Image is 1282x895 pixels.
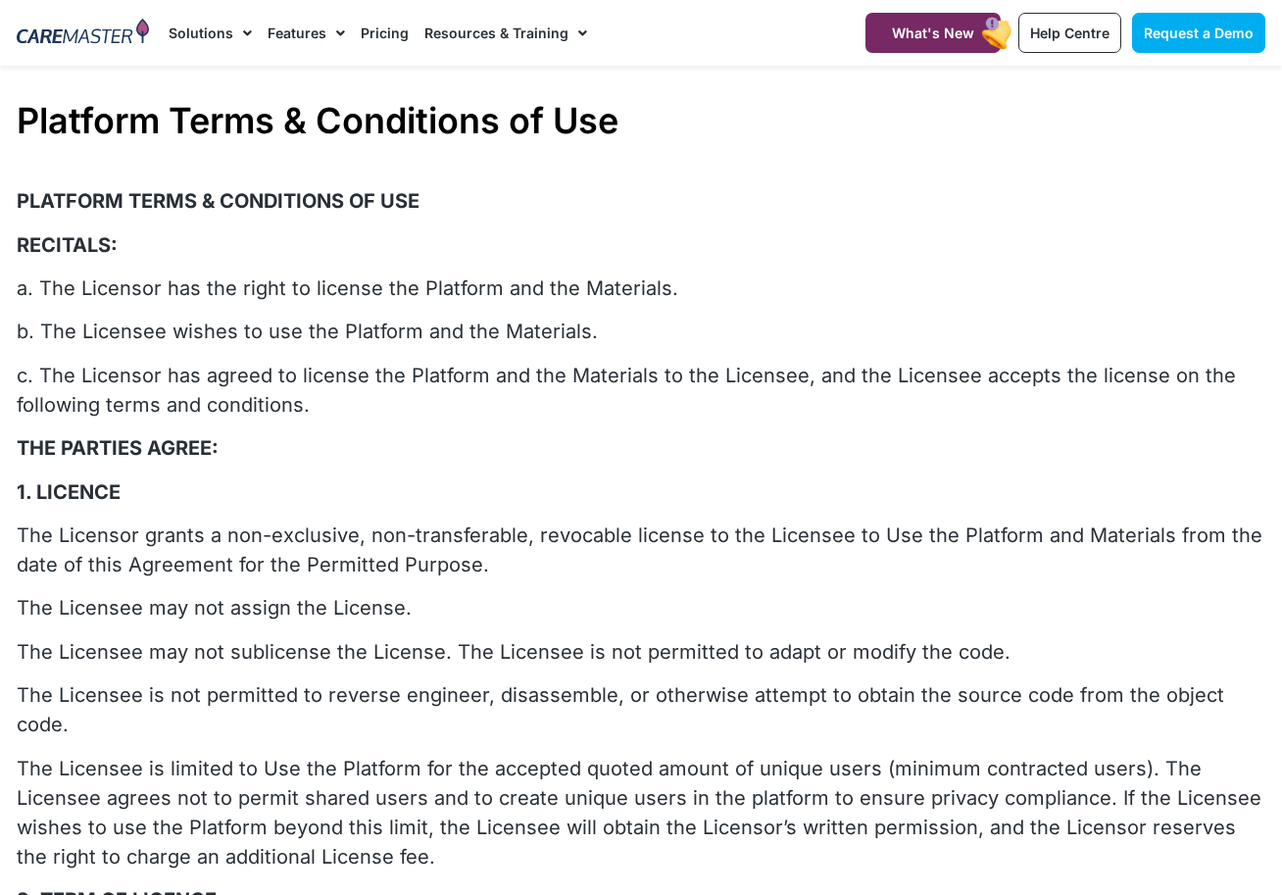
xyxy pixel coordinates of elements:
p: a. The Licensor has the right to license the Platform and the Materials. [17,273,1265,303]
a: Request a Demo [1132,13,1265,53]
span: Request a Demo [1144,25,1254,41]
p: The Licensee may not assign the License. [17,593,1265,622]
b: 1. LICENCE [17,480,121,504]
span: What's New [892,25,974,41]
p: The Licensee is limited to Use the Platform for the accepted quoted amount of unique users (minim... [17,754,1265,871]
p: The Licensor grants a non-exclusive, non-transferable, revocable license to the Licensee to Use t... [17,521,1265,579]
p: The Licensee is not permitted to reverse engineer, disassemble, or otherwise attempt to obtain th... [17,680,1265,739]
img: CareMaster Logo [17,19,149,48]
p: c. The Licensor has agreed to license the Platform and the Materials to the Licensee, and the Lic... [17,361,1265,420]
b: THE PARTIES AGREE: [17,436,219,460]
a: What's New [865,13,1001,53]
p: b. The Licensee wishes to use the Platform and the Materials. [17,317,1265,346]
b: PLATFORM TERMS & CONDITIONS OF USE [17,189,419,213]
p: The Licensee may not sublicense the License. The Licensee is not permitted to adapt or modify the... [17,637,1265,667]
a: Help Centre [1018,13,1121,53]
b: RECITALS: [17,233,118,257]
span: Help Centre [1030,25,1109,41]
h1: Platform Terms & Conditions of Use [17,100,1265,142]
